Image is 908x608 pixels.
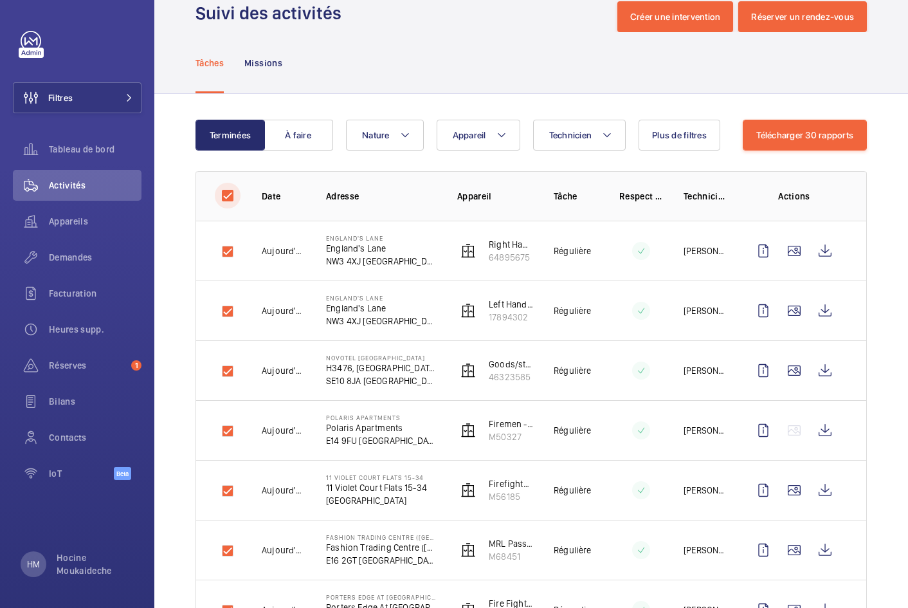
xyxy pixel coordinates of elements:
[264,120,333,151] button: À faire
[262,544,305,557] p: Aujourd'hui
[684,424,727,437] p: [PERSON_NAME]
[326,593,437,601] p: Porters Edge At [GEOGRAPHIC_DATA] 11 Maritime - High Risk Building
[362,130,390,140] span: Nature
[49,287,141,300] span: Facturation
[554,244,592,257] p: Régulière
[743,120,867,151] button: Télécharger 30 rapports
[48,91,73,104] span: Filtres
[554,304,592,317] p: Régulière
[489,311,533,324] p: 17894302
[489,298,533,311] p: Left Hand of the building
[554,190,599,203] p: Tâche
[457,190,533,203] p: Appareil
[684,484,727,497] p: [PERSON_NAME]
[460,483,476,498] img: elevator.svg
[49,323,141,336] span: Heures supp.
[489,537,533,550] p: MRL Passenger Lift
[326,374,437,387] p: SE10 8JA [GEOGRAPHIC_DATA]
[460,542,476,558] img: elevator.svg
[326,554,437,567] p: E16 2GT [GEOGRAPHIC_DATA]
[617,1,734,32] button: Créer une intervention
[326,354,437,362] p: NOVOTEL [GEOGRAPHIC_DATA]
[554,484,592,497] p: Régulière
[684,364,727,377] p: [PERSON_NAME]
[489,238,533,251] p: Right Hand (reception) lift
[49,143,141,156] span: Tableau de bord
[684,304,727,317] p: [PERSON_NAME] [PERSON_NAME]
[262,190,305,203] p: Date
[489,550,533,563] p: M68451
[131,360,141,371] span: 1
[195,120,265,151] button: Terminées
[114,467,131,480] span: Beta
[49,467,114,480] span: IoT
[326,294,437,302] p: England's Lane
[326,190,437,203] p: Adresse
[326,541,437,554] p: Fashion Trading Centre ([GEOGRAPHIC_DATA])
[489,251,533,264] p: 64895675
[49,215,141,228] span: Appareils
[738,1,867,32] button: Réserver un rendez-vous
[326,421,437,434] p: Polaris Apartments
[326,434,437,447] p: E14 9FU [GEOGRAPHIC_DATA]
[195,1,349,25] h1: Suivi des activités
[326,242,437,255] p: England's Lane
[262,424,305,437] p: Aujourd'hui
[684,244,727,257] p: [PERSON_NAME] [PERSON_NAME]
[326,315,437,327] p: NW3 4XJ [GEOGRAPHIC_DATA]
[554,544,592,557] p: Régulière
[533,120,626,151] button: Technicien
[549,130,592,140] span: Technicien
[262,244,305,257] p: Aujourd'hui
[262,304,305,317] p: Aujourd'hui
[57,551,134,577] p: Hocine Moukaideche
[437,120,520,151] button: Appareil
[262,364,305,377] p: Aujourd'hui
[489,477,533,490] p: Firefighters - EPL No 2 Flats 15-34
[554,364,592,377] p: Régulière
[346,120,424,151] button: Nature
[49,179,141,192] span: Activités
[460,303,476,318] img: elevator.svg
[489,418,533,430] p: Firemen - EPL Passenger Lift
[27,558,40,571] p: HM
[619,190,663,203] p: Respect délai
[326,302,437,315] p: England's Lane
[49,359,126,372] span: Réserves
[748,190,840,203] p: Actions
[489,430,533,443] p: M50327
[49,395,141,408] span: Bilans
[554,424,592,437] p: Régulière
[460,243,476,259] img: elevator.svg
[195,57,224,69] p: Tâches
[489,358,533,371] p: Goods/staff lift
[326,533,437,541] p: Fashion Trading Centre ([GEOGRAPHIC_DATA])
[453,130,486,140] span: Appareil
[326,362,437,374] p: H3476, [GEOGRAPHIC_DATA], [STREET_ADDRESS]
[460,363,476,378] img: elevator.svg
[326,481,427,494] p: 11 Violet Court Flats 15-34
[652,130,707,140] span: Plus de filtres
[326,234,437,242] p: England's Lane
[49,431,141,444] span: Contacts
[326,255,437,268] p: NW3 4XJ [GEOGRAPHIC_DATA]
[489,371,533,383] p: 46323585
[684,544,727,557] p: [PERSON_NAME]
[489,490,533,503] p: M56185
[13,82,141,113] button: Filtres
[326,414,437,421] p: Polaris Apartments
[684,190,727,203] p: Technicien
[460,423,476,438] img: elevator.svg
[639,120,720,151] button: Plus de filtres
[49,251,141,264] span: Demandes
[326,494,427,507] p: [GEOGRAPHIC_DATA]
[244,57,282,69] p: Missions
[262,484,305,497] p: Aujourd'hui
[326,474,427,481] p: 11 Violet Court Flats 15-34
